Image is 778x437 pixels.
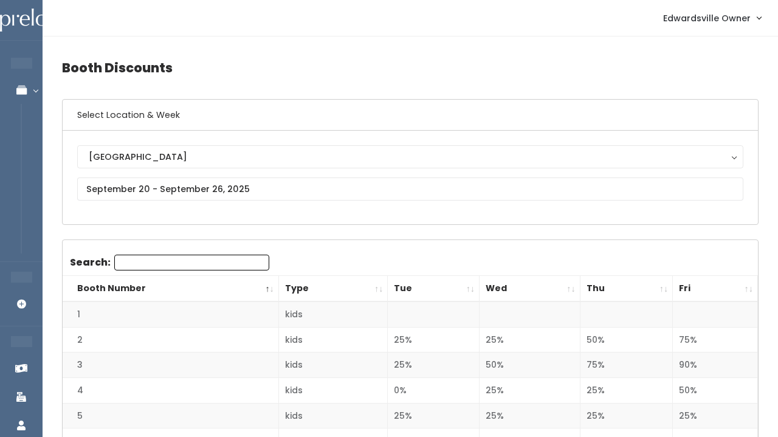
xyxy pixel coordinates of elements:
td: 75% [673,327,758,353]
td: 25% [480,327,580,353]
td: 25% [580,403,673,428]
td: 50% [580,327,673,353]
th: Wed: activate to sort column ascending [480,276,580,302]
h4: Booth Discounts [62,51,759,84]
td: kids [278,353,388,378]
td: 2 [63,327,278,353]
td: 25% [388,353,480,378]
input: Search: [114,255,269,270]
td: 25% [388,403,480,428]
span: Edwardsville Owner [663,12,751,25]
td: 25% [673,403,758,428]
label: Search: [70,255,269,270]
td: 50% [480,353,580,378]
td: kids [278,327,388,353]
td: 90% [673,353,758,378]
td: 25% [480,403,580,428]
a: Edwardsville Owner [651,5,773,31]
td: 75% [580,353,673,378]
td: 5 [63,403,278,428]
td: kids [278,301,388,327]
th: Fri: activate to sort column ascending [673,276,758,302]
td: 1 [63,301,278,327]
h6: Select Location & Week [63,100,758,131]
td: 25% [480,378,580,404]
th: Tue: activate to sort column ascending [388,276,480,302]
th: Thu: activate to sort column ascending [580,276,673,302]
td: 25% [388,327,480,353]
td: kids [278,378,388,404]
th: Booth Number: activate to sort column descending [63,276,278,302]
th: Type: activate to sort column ascending [278,276,388,302]
td: 50% [673,378,758,404]
td: 0% [388,378,480,404]
input: September 20 - September 26, 2025 [77,177,743,201]
td: 25% [580,378,673,404]
td: 3 [63,353,278,378]
td: kids [278,403,388,428]
button: [GEOGRAPHIC_DATA] [77,145,743,168]
div: [GEOGRAPHIC_DATA] [89,150,732,163]
td: 4 [63,378,278,404]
